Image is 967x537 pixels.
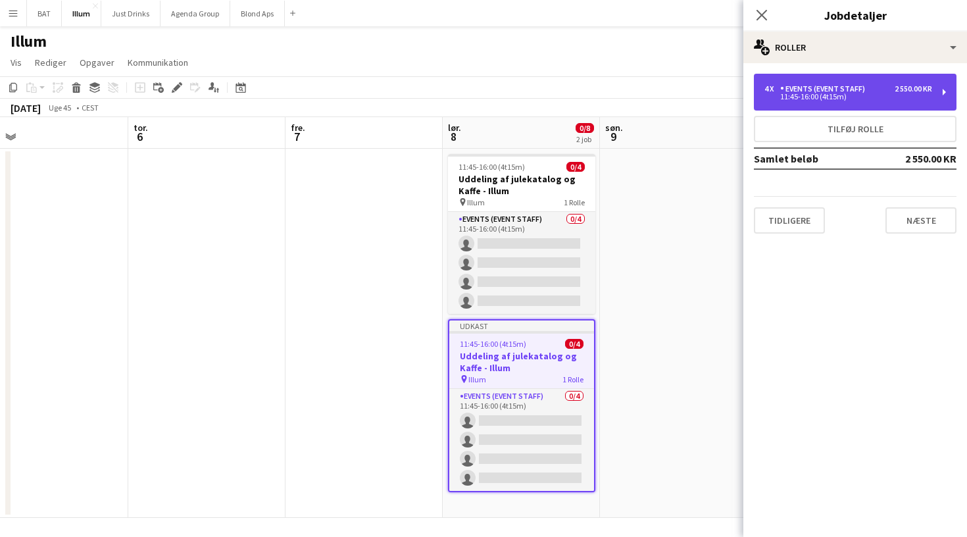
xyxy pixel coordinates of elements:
[230,1,285,26] button: Blond Aps
[780,84,870,93] div: Events (Event Staff)
[128,57,188,68] span: Kommunikation
[80,57,114,68] span: Opgaver
[82,103,99,113] div: CEST
[5,54,27,71] a: Vis
[161,1,230,26] button: Agenda Group
[122,54,193,71] a: Kommunikation
[566,162,585,172] span: 0/4
[43,103,76,113] span: Uge 45
[754,116,956,142] button: Tilføj rolle
[35,57,66,68] span: Rediger
[754,207,825,234] button: Tidligere
[468,374,486,384] span: Illum
[448,212,595,314] app-card-role: Events (Event Staff)0/411:45-16:00 (4t15m)
[885,207,956,234] button: Næste
[62,1,101,26] button: Illum
[291,122,305,134] span: fre.
[764,84,780,93] div: 4 x
[460,339,526,349] span: 11:45-16:00 (4t15m)
[11,101,41,115] div: [DATE]
[743,7,967,24] h3: Jobdetaljer
[101,1,161,26] button: Just Drinks
[449,320,594,331] div: Udkast
[30,54,72,71] a: Rediger
[603,129,623,144] span: 9
[743,32,967,63] div: Roller
[27,1,62,26] button: BAT
[605,122,623,134] span: søn.
[11,57,22,68] span: Vis
[448,154,595,314] app-job-card: 11:45-16:00 (4t15m)0/4Uddeling af julekatalog og Kaffe - Illum Illum1 RolleEvents (Event Staff)0/...
[134,122,148,134] span: tor.
[289,129,305,144] span: 7
[564,197,585,207] span: 1 Rolle
[449,350,594,374] h3: Uddeling af julekatalog og Kaffe - Illum
[467,197,485,207] span: Illum
[11,32,47,51] h1: Illum
[565,339,583,349] span: 0/4
[764,93,932,100] div: 11:45-16:00 (4t15m)
[449,389,594,491] app-card-role: Events (Event Staff)0/411:45-16:00 (4t15m)
[74,54,120,71] a: Opgaver
[448,319,595,492] app-job-card: Udkast11:45-16:00 (4t15m)0/4Uddeling af julekatalog og Kaffe - Illum Illum1 RolleEvents (Event St...
[132,129,148,144] span: 6
[459,162,525,172] span: 11:45-16:00 (4t15m)
[754,148,881,169] td: Samlet beløb
[895,84,932,93] div: 2 550.00 KR
[576,123,594,133] span: 0/8
[576,134,593,144] div: 2 job
[448,173,595,197] h3: Uddeling af julekatalog og Kaffe - Illum
[448,122,461,134] span: lør.
[562,374,583,384] span: 1 Rolle
[446,129,461,144] span: 8
[881,148,957,169] td: 2 550.00 KR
